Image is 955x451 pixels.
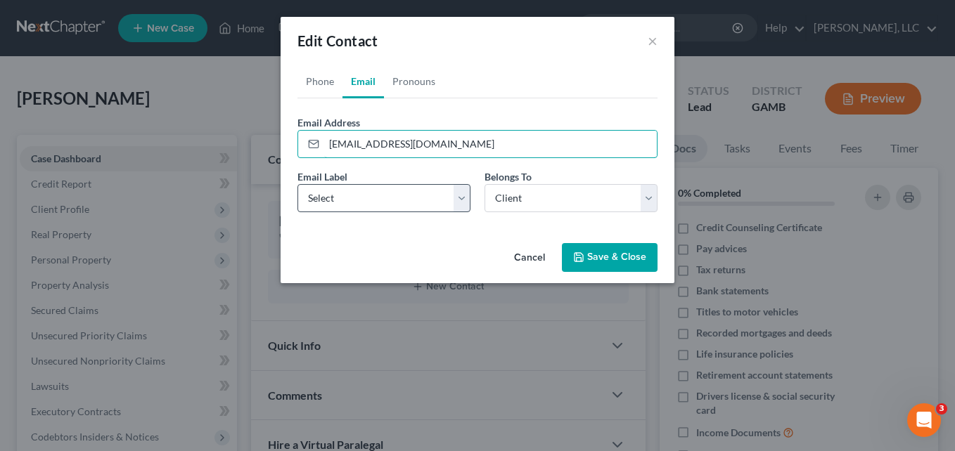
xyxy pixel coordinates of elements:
a: Phone [297,65,342,98]
span: Belongs To [485,171,532,183]
button: Cancel [503,244,556,273]
span: 3 [936,403,947,414]
a: Email [342,65,384,98]
label: Email Address [297,115,360,130]
iframe: Intercom live chat [907,403,941,437]
span: Edit Contact [297,32,378,49]
label: Email Label [297,169,347,184]
input: Email Address [324,131,657,157]
button: Save & Close [562,243,658,273]
a: Pronouns [384,65,444,98]
button: × [648,32,658,49]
